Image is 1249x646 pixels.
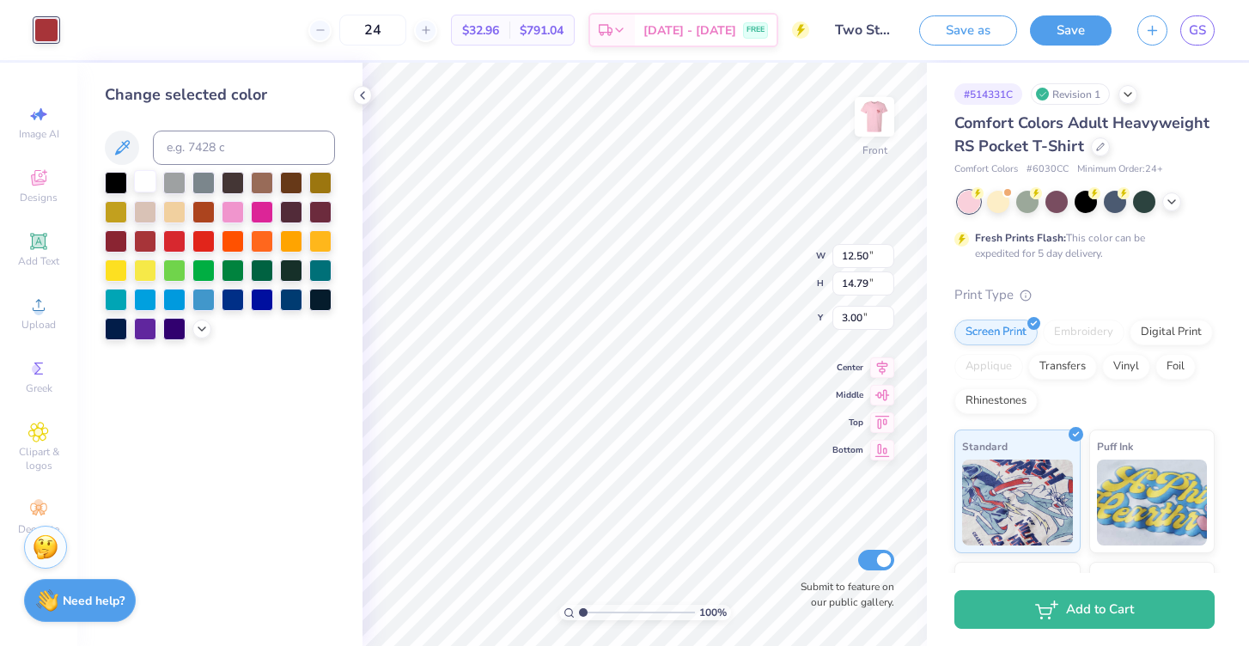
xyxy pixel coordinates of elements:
[1102,354,1150,380] div: Vinyl
[1030,15,1112,46] button: Save
[1097,437,1133,455] span: Puff Ink
[746,24,765,36] span: FREE
[975,231,1066,245] strong: Fresh Prints Flash:
[1155,354,1196,380] div: Foil
[954,388,1038,414] div: Rhinestones
[822,13,906,47] input: Untitled Design
[63,593,125,609] strong: Need help?
[832,417,863,429] span: Top
[919,15,1017,46] button: Save as
[26,381,52,395] span: Greek
[643,21,736,40] span: [DATE] - [DATE]
[862,143,887,158] div: Front
[1130,320,1213,345] div: Digital Print
[832,444,863,456] span: Bottom
[962,570,1004,588] span: Neon Ink
[462,21,499,40] span: $32.96
[857,100,892,134] img: Front
[954,354,1023,380] div: Applique
[105,83,335,107] div: Change selected color
[954,162,1018,177] span: Comfort Colors
[153,131,335,165] input: e.g. 7428 c
[832,389,863,401] span: Middle
[791,579,894,610] label: Submit to feature on our public gallery.
[18,522,59,536] span: Decorate
[962,460,1073,545] img: Standard
[9,445,69,472] span: Clipart & logos
[954,590,1215,629] button: Add to Cart
[339,15,406,46] input: – –
[18,254,59,268] span: Add Text
[954,320,1038,345] div: Screen Print
[1097,570,1198,588] span: Metallic & Glitter Ink
[954,83,1022,105] div: # 514331C
[1180,15,1215,46] a: GS
[1027,162,1069,177] span: # 6030CC
[954,113,1209,156] span: Comfort Colors Adult Heavyweight RS Pocket T-Shirt
[19,127,59,141] span: Image AI
[520,21,564,40] span: $791.04
[1031,83,1110,105] div: Revision 1
[21,318,56,332] span: Upload
[1077,162,1163,177] span: Minimum Order: 24 +
[1043,320,1124,345] div: Embroidery
[699,605,727,620] span: 100 %
[1097,460,1208,545] img: Puff Ink
[975,230,1186,261] div: This color can be expedited for 5 day delivery.
[1028,354,1097,380] div: Transfers
[20,191,58,204] span: Designs
[832,362,863,374] span: Center
[1189,21,1206,40] span: GS
[962,437,1008,455] span: Standard
[954,285,1215,305] div: Print Type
